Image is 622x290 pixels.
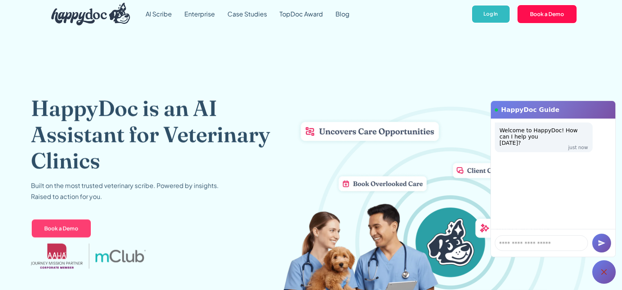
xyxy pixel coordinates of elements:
p: Built on the most trusted veterinary scribe. Powered by insights. Raised to action for you. [31,180,219,202]
a: Book a Demo [517,4,577,24]
img: mclub logo [96,250,146,262]
img: HappyDoc Logo: A happy dog with his ear up, listening. [51,3,130,25]
a: Book a Demo [31,218,92,238]
h1: HappyDoc is an AI Assistant for Veterinary Clinics [31,95,283,174]
a: home [45,1,130,27]
img: AAHA Advantage logo [31,243,83,268]
a: Log In [471,5,510,24]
